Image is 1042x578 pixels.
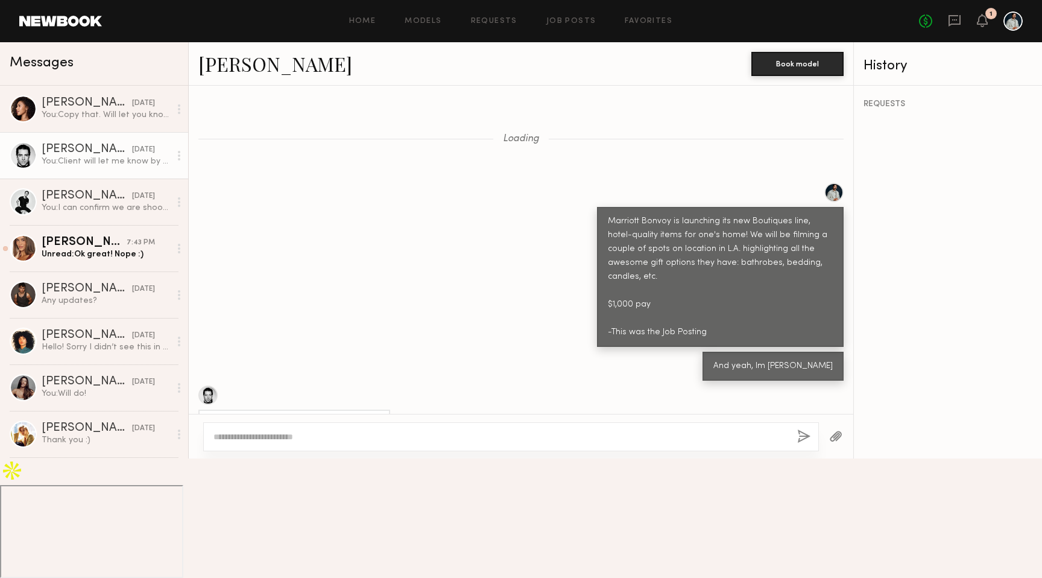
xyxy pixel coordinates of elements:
div: [PERSON_NAME] [42,422,132,434]
a: Favorites [625,17,672,25]
div: [PERSON_NAME] [42,144,132,156]
div: [PERSON_NAME] [42,190,132,202]
div: You: Client will let me know by morning times. [42,156,170,167]
div: REQUESTS [864,100,1032,109]
div: Any updates? [42,295,170,306]
button: Book model [751,52,844,76]
a: Home [349,17,376,25]
div: Unread: Ok great! Nope :) [42,249,170,260]
div: You: Copy that. Will let you know asap. In the meantime, any dietary restrictions? [42,109,170,121]
div: [DATE] [132,330,155,341]
a: [PERSON_NAME] [198,51,352,77]
div: 1 [990,11,993,17]
span: Messages [10,56,74,70]
a: Models [405,17,441,25]
div: Marriott Bonvoy is launching its new Boutiques line, hotel-quality items for one's home! We will ... [608,215,833,340]
div: And yeah, Im [PERSON_NAME] [713,360,833,373]
div: [DATE] [132,284,155,295]
div: 7:43 PM [127,237,155,249]
a: Job Posts [546,17,596,25]
div: [DATE] [132,144,155,156]
div: Thank you :) [42,434,170,446]
div: [DATE] [132,191,155,202]
div: [PERSON_NAME] [42,97,132,109]
div: You: I can confirm we are shooting that day. Will book you asap. [42,202,170,214]
span: Loading [503,134,539,144]
a: Book model [751,58,844,68]
a: Requests [471,17,517,25]
div: [PERSON_NAME] [42,329,132,341]
div: [PERSON_NAME] [42,283,132,295]
div: [PERSON_NAME] [42,376,132,388]
div: History [864,59,1032,73]
div: Hello! Sorry I didn’t see this in time; hopefully there’s another opportunity for us to work in t... [42,341,170,353]
div: [PERSON_NAME] [42,237,127,249]
div: You: Will do! [42,388,170,399]
div: [DATE] [132,423,155,434]
div: [DATE] [132,98,155,109]
div: [DATE] [132,376,155,388]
